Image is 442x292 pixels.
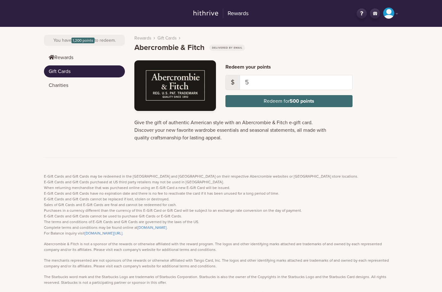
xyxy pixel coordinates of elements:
p: Abercrombie & Fitch is not a sponsor of the rewards or otherwise affiliated with the reward progr... [44,241,398,252]
a: Rewards [134,35,151,41]
img: egiftcard-badge.75f7f56c.svg [209,45,245,51]
a: Rewards [44,52,125,64]
p: Give the gift of authentic American style with an Abercrombie & Fitch e-gift card. Discover your ... [134,119,330,142]
h2: Rewards [223,9,249,19]
span: $ [225,75,240,90]
h1: Abercrombie & Fitch [134,43,245,52]
p: The Starbucks word mark and the Starbucks Logo are trademarks of Starbucks Corporation. Starbucks... [44,274,398,285]
div: You have to redeem. [44,35,125,46]
p: The merchants represented are not sponsors of the rewards or otherwise affiliated with Tango Card... [44,258,398,269]
p: E-Gift Cards and Gift Cards may be redeemed in the [GEOGRAPHIC_DATA] and [GEOGRAPHIC_DATA] on the... [44,173,398,236]
span: 1,200 points [71,38,95,43]
a: Charities [44,79,125,91]
strong: 500 points [290,98,314,104]
h4: Redeem your points [225,64,353,70]
button: Redeem for500 points [225,95,353,107]
a: [DOMAIN_NAME][URL] [85,231,122,235]
a: Gift Cards [157,35,177,41]
a: [DOMAIN_NAME] [138,225,167,230]
a: Rewards [189,8,253,20]
a: Gift Cards [44,65,125,77]
img: hithrive-logo.9746416d.svg [193,10,218,15]
span: Help [15,4,28,10]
